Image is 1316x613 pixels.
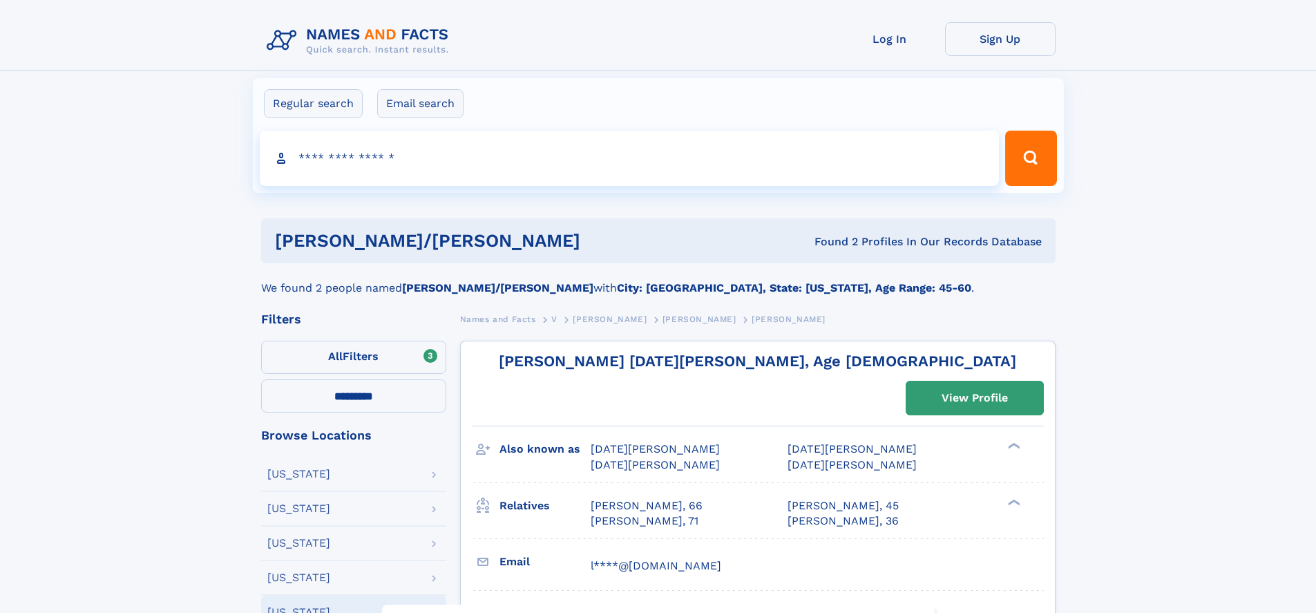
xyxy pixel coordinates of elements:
a: [PERSON_NAME] [662,310,736,328]
div: We found 2 people named with . [261,263,1056,296]
span: [PERSON_NAME] [573,314,647,324]
div: [US_STATE] [267,469,330,480]
span: [PERSON_NAME] [662,314,736,324]
div: Browse Locations [261,429,446,442]
img: Logo Names and Facts [261,22,460,59]
button: Search Button [1005,131,1056,186]
a: View Profile [906,381,1043,415]
span: V [551,314,557,324]
div: ❯ [1004,442,1021,451]
a: [PERSON_NAME] [573,310,647,328]
div: View Profile [942,382,1008,414]
input: search input [260,131,1000,186]
a: [PERSON_NAME], 66 [591,498,703,513]
div: [US_STATE] [267,538,330,549]
b: [PERSON_NAME]/[PERSON_NAME] [402,281,593,294]
span: [DATE][PERSON_NAME] [788,442,917,455]
label: Regular search [264,89,363,118]
a: [PERSON_NAME], 45 [788,498,899,513]
label: Email search [377,89,464,118]
a: [PERSON_NAME], 36 [788,513,899,529]
span: [DATE][PERSON_NAME] [591,442,720,455]
div: [US_STATE] [267,572,330,583]
span: [DATE][PERSON_NAME] [591,458,720,471]
a: Names and Facts [460,310,536,328]
h1: [PERSON_NAME]/[PERSON_NAME] [275,232,698,249]
a: Log In [835,22,945,56]
h3: Email [499,550,591,574]
div: ❯ [1004,498,1021,507]
h3: Relatives [499,494,591,518]
span: All [328,350,343,363]
a: [PERSON_NAME], 71 [591,513,698,529]
div: [US_STATE] [267,503,330,514]
div: Filters [261,313,446,326]
span: [DATE][PERSON_NAME] [788,458,917,471]
h3: Also known as [499,437,591,461]
a: V [551,310,557,328]
span: [PERSON_NAME] [752,314,826,324]
label: Filters [261,341,446,374]
a: Sign Up [945,22,1056,56]
b: City: [GEOGRAPHIC_DATA], State: [US_STATE], Age Range: 45-60 [617,281,971,294]
div: Found 2 Profiles In Our Records Database [697,234,1042,249]
a: [PERSON_NAME] [DATE][PERSON_NAME], Age [DEMOGRAPHIC_DATA] [499,352,1016,370]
